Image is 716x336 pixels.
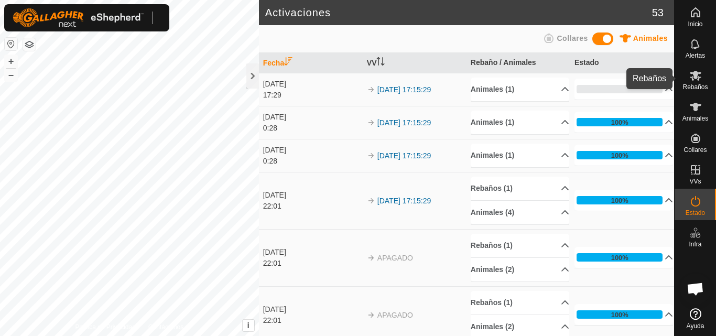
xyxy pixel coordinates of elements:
div: [DATE] [263,145,362,156]
a: [DATE] 17:15:29 [377,197,431,205]
div: 22:01 [263,258,362,269]
a: Contáctenos [148,322,183,332]
a: Ayuda [675,304,716,333]
div: [DATE] [263,247,362,258]
p-accordion-header: Animales (4) [471,201,569,224]
div: [DATE] [263,79,362,90]
span: APAGADO [377,254,413,262]
span: VVs [689,178,701,185]
a: [DATE] 17:15:29 [377,151,431,160]
img: arrow [367,85,375,94]
p-accordion-header: 100% [574,304,673,325]
div: 17:29 [263,90,362,101]
span: i [247,321,249,330]
div: Chat abierto [680,273,711,305]
p-accordion-header: 100% [574,247,673,268]
div: 22:01 [263,201,362,212]
span: APAGADO [377,311,413,319]
img: arrow [367,151,375,160]
p-accordion-header: Animales (2) [471,258,569,281]
p-accordion-header: 100% [574,190,673,211]
div: 100% [577,196,663,204]
span: Animales [682,115,708,122]
span: Estado [686,210,705,216]
span: 53 [652,5,664,20]
p-accordion-header: Rebaños (1) [471,291,569,315]
img: arrow [367,254,375,262]
p-accordion-header: Animales (1) [471,78,569,101]
div: 100% [611,310,628,320]
div: 100% [577,151,663,159]
p-accordion-header: Rebaños (1) [471,234,569,257]
h2: Activaciones [265,6,652,19]
button: Restablecer Mapa [5,38,17,50]
p-accordion-header: 0% [574,79,673,100]
button: Capas del Mapa [23,38,36,51]
span: Infra [689,241,701,247]
button: – [5,69,17,81]
th: Rebaño / Animales [467,53,570,73]
p-accordion-header: 100% [574,145,673,166]
div: 100% [611,253,628,263]
p-accordion-header: 100% [574,112,673,133]
span: Alertas [686,52,705,59]
span: Collares [557,34,588,42]
button: + [5,55,17,68]
div: 0:28 [263,156,362,167]
div: 0:28 [263,123,362,134]
span: Collares [684,147,707,153]
p-accordion-header: Animales (1) [471,111,569,134]
img: arrow [367,197,375,205]
th: Fecha [259,53,363,73]
div: 100% [611,117,628,127]
div: [DATE] [263,190,362,201]
p-sorticon: Activar para ordenar [376,59,385,67]
p-sorticon: Activar para ordenar [284,59,292,67]
span: Animales [633,34,668,42]
img: arrow [367,118,375,127]
div: [DATE] [263,304,362,315]
div: 22:01 [263,315,362,326]
div: 100% [611,150,628,160]
span: Rebaños [682,84,708,90]
div: 100% [611,196,628,205]
div: 100% [577,310,663,319]
div: [DATE] [263,112,362,123]
span: Inicio [688,21,702,27]
th: Estado [570,53,674,73]
a: [DATE] 17:15:29 [377,85,431,94]
span: Ayuda [687,323,704,329]
img: Logo Gallagher [13,8,144,27]
p-accordion-header: Animales (1) [471,144,569,167]
a: Política de Privacidad [75,322,135,332]
th: VV [363,53,467,73]
div: 100% [577,118,663,126]
button: i [243,320,254,331]
a: [DATE] 17:15:29 [377,118,431,127]
div: 100% [577,253,663,262]
p-accordion-header: Rebaños (1) [471,177,569,200]
img: arrow [367,311,375,319]
div: 0% [577,85,663,93]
